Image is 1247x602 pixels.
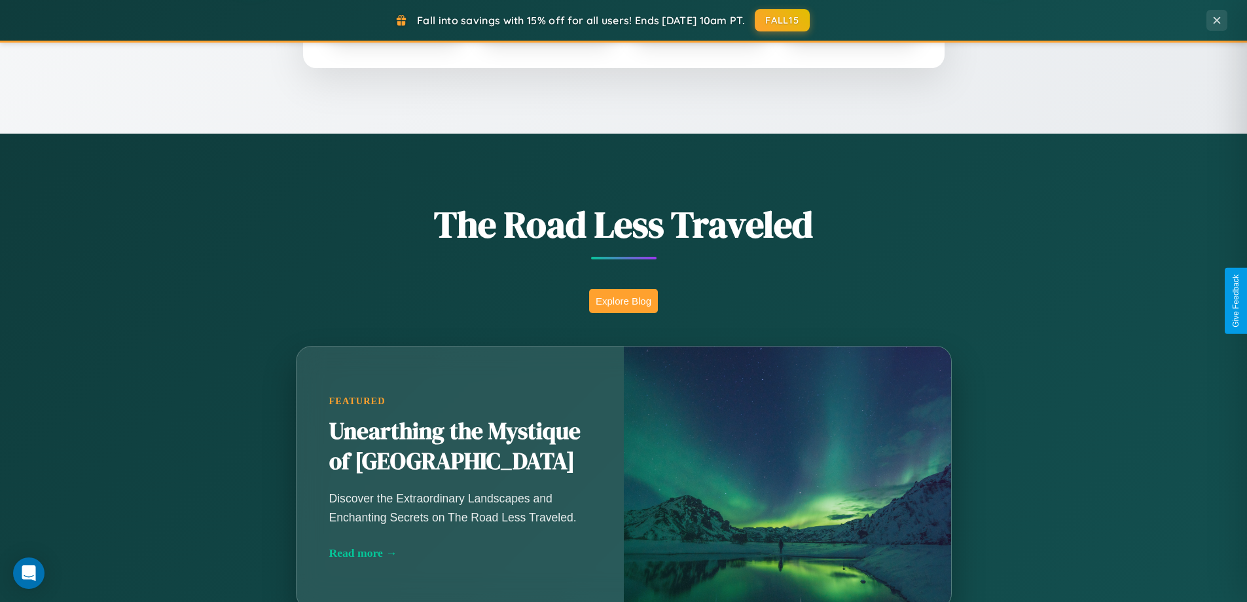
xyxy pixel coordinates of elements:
div: Read more → [329,546,591,560]
p: Discover the Extraordinary Landscapes and Enchanting Secrets on The Road Less Traveled. [329,489,591,526]
span: Fall into savings with 15% off for all users! Ends [DATE] 10am PT. [417,14,745,27]
button: Explore Blog [589,289,658,313]
div: Give Feedback [1231,274,1240,328]
div: Featured [329,396,591,407]
h1: The Road Less Traveled [231,199,1017,250]
div: Open Intercom Messenger [13,557,45,589]
button: FALL15 [755,9,810,31]
h2: Unearthing the Mystique of [GEOGRAPHIC_DATA] [329,417,591,477]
